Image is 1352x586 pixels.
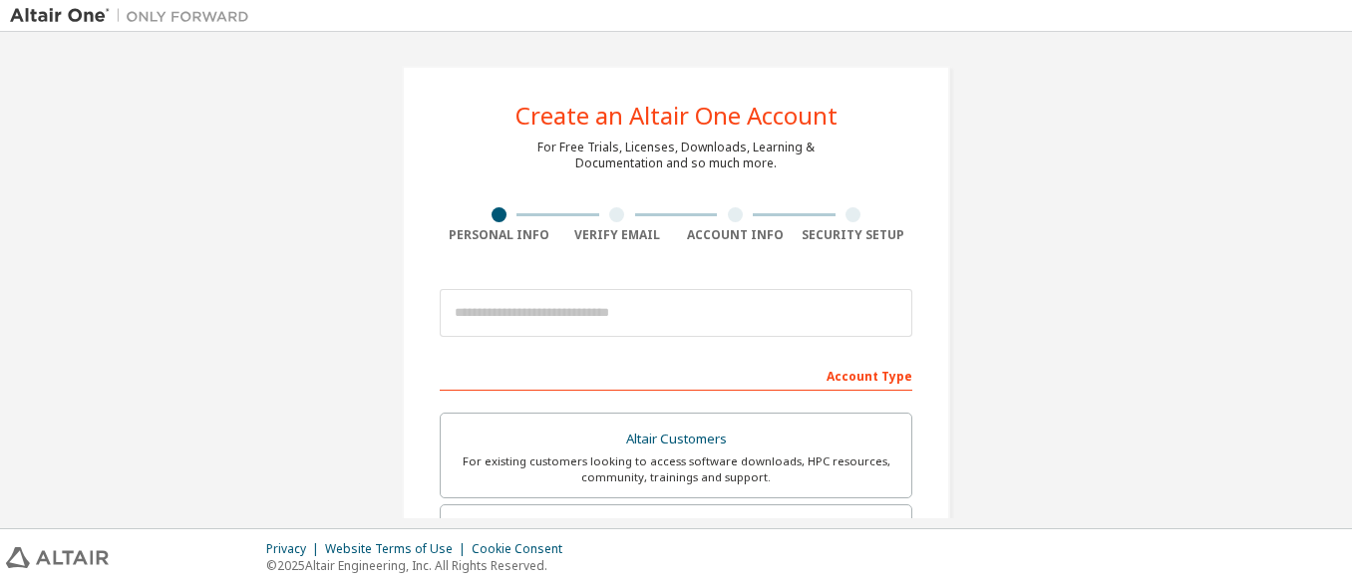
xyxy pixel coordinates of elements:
div: Security Setup [795,227,913,243]
div: Altair Customers [453,426,899,453]
p: © 2025 Altair Engineering, Inc. All Rights Reserved. [266,557,574,574]
div: Privacy [266,541,325,557]
div: For Free Trials, Licenses, Downloads, Learning & Documentation and so much more. [537,140,815,171]
div: Create an Altair One Account [515,104,838,128]
div: Cookie Consent [472,541,574,557]
img: Altair One [10,6,259,26]
div: Personal Info [440,227,558,243]
div: Students [453,517,899,545]
div: Website Terms of Use [325,541,472,557]
div: Account Type [440,359,912,391]
div: Account Info [676,227,795,243]
img: altair_logo.svg [6,547,109,568]
div: Verify Email [558,227,677,243]
div: For existing customers looking to access software downloads, HPC resources, community, trainings ... [453,453,899,485]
